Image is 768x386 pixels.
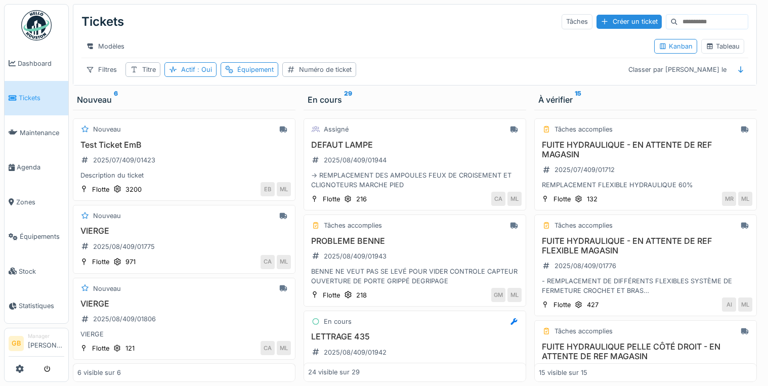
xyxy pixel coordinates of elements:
span: Statistiques [19,301,64,311]
div: Nouveau [93,124,121,134]
sup: 6 [114,94,118,106]
div: 2025/07/409/01712 [554,165,615,175]
div: Flotte [323,290,340,300]
span: Stock [19,267,64,276]
div: ML [738,297,752,312]
h3: FUITE HYDRAULIQUE - EN ATTENTE DE REF FLEXIBLE MAGASIN [539,236,752,255]
h3: FUITE HYDRAULIQUE - EN ATTENTE DE REF MAGASIN [539,140,752,159]
div: Flotte [553,300,571,310]
div: ML [507,288,522,302]
div: 427 [587,300,599,310]
div: En cours [324,317,352,326]
div: Flotte [553,194,571,204]
h3: VIERGE [77,226,291,236]
div: Description du ticket [77,170,291,180]
div: Nouveau [93,284,121,293]
div: Flotte [92,344,109,353]
a: GB Manager[PERSON_NAME] [9,332,64,357]
div: En cours [308,94,522,106]
sup: 15 [575,94,581,106]
div: VIERGE [77,329,291,339]
div: Kanban [659,41,693,51]
div: Tâches [562,14,592,29]
div: 2025/08/409/01806 [93,314,156,324]
div: À vérifier [538,94,753,106]
div: Flotte [92,185,109,194]
a: Stock [5,254,68,289]
a: Statistiques [5,289,68,324]
span: Agenda [17,162,64,172]
div: Assigné [324,124,349,134]
img: Badge_color-CXgf-gQk.svg [21,10,52,40]
div: Classer par [PERSON_NAME] le [624,62,731,77]
div: 132 [587,194,598,204]
div: REMPLACEMENT FLEXIBLE HYDRAULIQUE 60% [539,180,752,190]
h3: DEFAUT LAMPE [308,140,522,150]
li: [PERSON_NAME] [28,332,64,354]
span: Équipements [20,232,64,241]
div: CA [261,341,275,355]
div: Actif [181,65,212,74]
div: 971 [125,257,136,267]
li: GB [9,336,24,351]
h3: Test Ticket EmB [77,140,291,150]
div: 3200 [125,185,142,194]
div: Nouveau [77,94,291,106]
div: AI [722,297,736,312]
div: 2025/08/409/01775 [93,242,155,251]
div: 121 [125,344,135,353]
h3: LETTRAGE 435 [308,332,522,341]
h3: VIERGE [77,299,291,309]
div: EB [261,182,275,196]
div: Flotte [323,194,340,204]
div: BENNE NE VEUT PAS SE LEVÉ POUR VIDER CONTROLE CAPTEUR OUVERTURE DE PORTE GRIPPÉ DEGRIPAGE [308,267,522,286]
div: 2025/08/409/01944 [324,155,387,165]
div: 216 [356,194,367,204]
div: 2025/08/409/01942 [324,348,387,357]
div: Tâches accomplies [554,326,613,336]
a: Dashboard [5,46,68,81]
div: Titre [142,65,156,74]
div: GM [491,288,505,302]
a: Zones [5,185,68,220]
span: Dashboard [18,59,64,68]
div: 6 visible sur 6 [77,368,121,377]
div: Numéro de ticket [299,65,352,74]
div: Flotte [92,257,109,267]
div: CA [491,192,505,206]
div: Équipement [237,65,274,74]
h3: FUITE HYDRAULIQUE PELLE CÔTÉ DROIT - EN ATTENTE DE REF MAGASIN [539,342,752,361]
div: ML [738,192,752,206]
div: 15 visible sur 15 [539,368,587,377]
div: LETTRAGE NUMERO ET TIBI 163KM 15H [308,363,522,382]
div: -> REMPLACEMENT DES AMPOULES FEUX DE CROISEMENT ET CLIGNOTEURS MARCHE PIED [308,170,522,190]
div: Tâches accomplies [554,124,613,134]
div: Tickets [81,9,124,35]
div: ML [507,192,522,206]
div: Filtres [81,62,121,77]
a: Maintenance [5,115,68,150]
div: CA [261,255,275,269]
div: Modèles [81,39,129,54]
div: Manager [28,332,64,340]
div: Créer un ticket [596,15,662,28]
sup: 29 [344,94,352,106]
div: MR [722,192,736,206]
div: 218 [356,290,367,300]
a: Agenda [5,150,68,185]
h3: PROBLEME BENNE [308,236,522,246]
div: Tableau [706,41,740,51]
div: Nouveau [93,211,121,221]
div: ML [277,182,291,196]
div: 2025/08/409/01943 [324,251,387,261]
div: 2025/07/409/01423 [93,155,155,165]
span: : Oui [195,66,212,73]
span: Zones [16,197,64,207]
a: Équipements [5,220,68,254]
span: Tickets [19,93,64,103]
div: Tâches accomplies [324,221,382,230]
div: ML [277,341,291,355]
span: Maintenance [20,128,64,138]
div: - REMPLACEMENT DE DIFFÉRENTS FLEXIBLES SYSTÈME DE FERMETURE CROCHET ET BRAS - NIVEAU HYDRAULIQUE [539,276,752,295]
div: 2025/08/409/01776 [554,261,616,271]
